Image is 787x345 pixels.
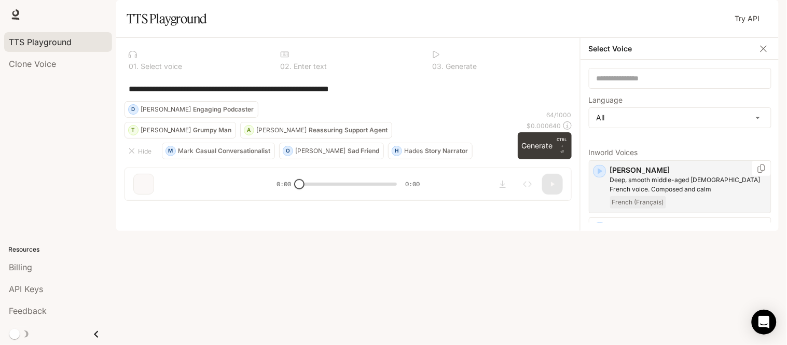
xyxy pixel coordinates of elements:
[125,143,158,159] button: Hide
[141,127,191,133] p: [PERSON_NAME]
[240,122,392,139] button: A[PERSON_NAME]Reassuring Support Agent
[425,148,468,154] p: Story Narrator
[610,196,666,209] span: French (Français)
[557,136,568,155] p: ⏎
[432,63,444,70] p: 0 3 .
[756,164,767,173] button: Copy Voice ID
[589,96,623,104] p: Language
[547,111,572,119] p: 64 / 1000
[125,101,258,118] button: D[PERSON_NAME]Engaging Podcaster
[141,106,191,113] p: [PERSON_NAME]
[193,127,231,133] p: Grumpy Man
[309,127,388,133] p: Reassuring Support Agent
[557,136,568,149] p: CTRL +
[589,149,771,156] p: Inworld Voices
[589,108,771,128] div: All
[244,122,254,139] div: A
[348,148,379,154] p: Sad Friend
[162,143,275,159] button: MMarkCasual Conversationalist
[610,165,767,175] p: [PERSON_NAME]
[527,121,561,130] p: $ 0.000640
[392,143,402,159] div: H
[292,63,327,70] p: Enter text
[610,222,767,232] p: [PERSON_NAME]
[295,148,346,154] p: [PERSON_NAME]
[256,127,307,133] p: [PERSON_NAME]
[196,148,270,154] p: Casual Conversationalist
[139,63,182,70] p: Select voice
[129,101,138,118] div: D
[125,122,236,139] button: T[PERSON_NAME]Grumpy Man
[166,143,175,159] div: M
[129,63,139,70] p: 0 1 .
[404,148,423,154] p: Hades
[127,8,207,29] h1: TTS Playground
[388,143,473,159] button: HHadesStory Narrator
[444,63,477,70] p: Generate
[283,143,293,159] div: O
[752,310,777,335] div: Open Intercom Messenger
[178,148,194,154] p: Mark
[281,63,292,70] p: 0 2 .
[731,8,764,29] a: Try API
[610,175,767,194] p: Deep, smooth middle-aged male French voice. Composed and calm
[279,143,384,159] button: O[PERSON_NAME]Sad Friend
[518,132,572,159] button: GenerateCTRL +⏎
[129,122,138,139] div: T
[193,106,254,113] p: Engaging Podcaster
